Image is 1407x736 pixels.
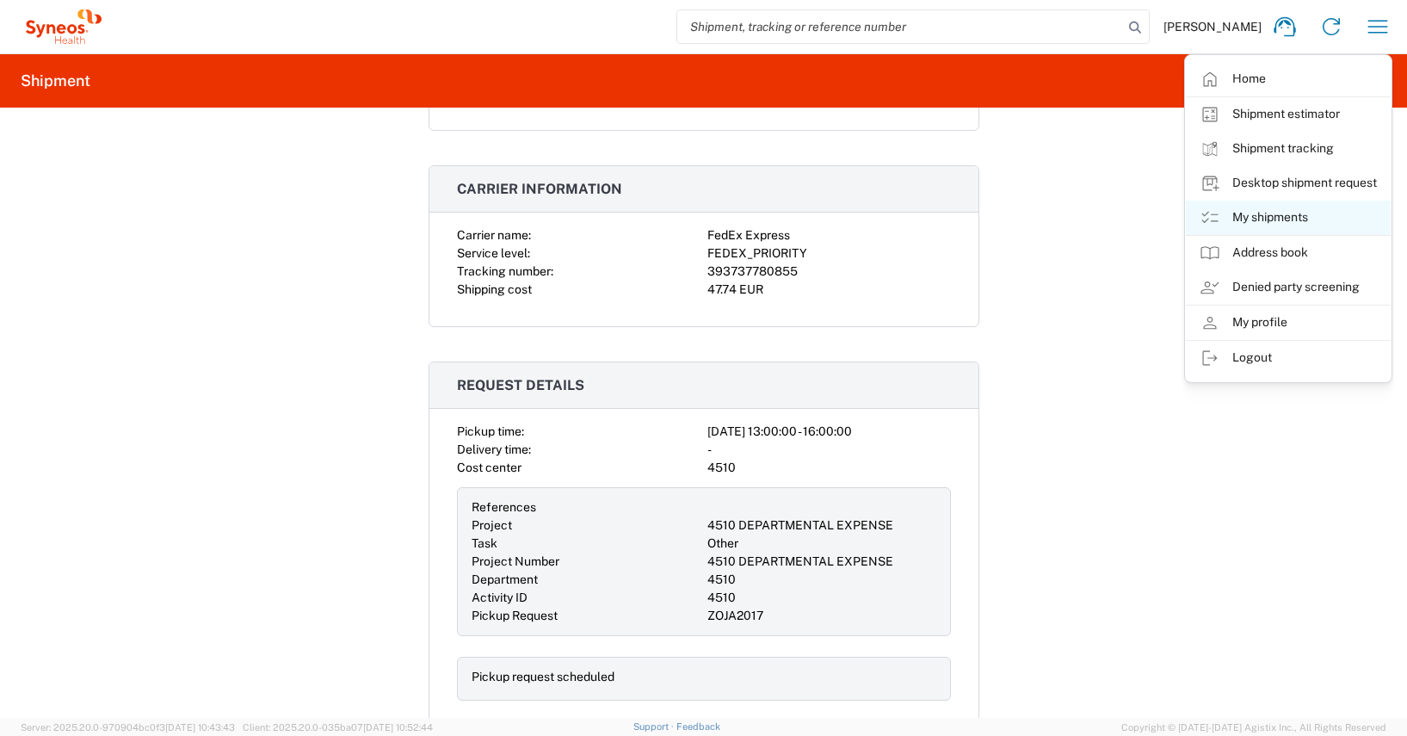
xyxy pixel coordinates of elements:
[472,571,700,589] div: Department
[707,226,951,244] div: FedEx Express
[457,377,584,393] span: Request details
[21,722,235,733] span: Server: 2025.20.0-970904bc0f3
[472,607,700,625] div: Pickup Request
[1186,201,1391,235] a: My shipments
[472,535,700,553] div: Task
[21,71,90,91] h2: Shipment
[1186,306,1391,340] a: My profile
[707,281,951,299] div: 47.74 EUR
[707,607,936,625] div: ZOJA2017
[472,553,700,571] div: Project Number
[1186,236,1391,270] a: Address book
[165,722,235,733] span: [DATE] 10:43:43
[707,441,951,459] div: -
[633,721,676,732] a: Support
[472,589,700,607] div: Activity ID
[1186,97,1391,132] a: Shipment estimator
[707,263,951,281] div: 393737780855
[1186,132,1391,166] a: Shipment tracking
[707,459,951,477] div: 4510
[243,722,433,733] span: Client: 2025.20.0-035ba07
[472,500,536,514] span: References
[457,228,531,242] span: Carrier name:
[457,246,530,260] span: Service level:
[707,571,936,589] div: 4510
[457,442,531,456] span: Delivery time:
[472,670,614,683] span: Pickup request scheduled
[676,721,720,732] a: Feedback
[1186,341,1391,375] a: Logout
[457,461,521,474] span: Cost center
[457,181,622,197] span: Carrier information
[677,10,1123,43] input: Shipment, tracking or reference number
[1121,720,1386,735] span: Copyright © [DATE]-[DATE] Agistix Inc., All Rights Reserved
[457,424,524,438] span: Pickup time:
[1186,62,1391,96] a: Home
[1186,270,1391,305] a: Denied party screening
[1163,19,1262,34] span: [PERSON_NAME]
[707,423,951,441] div: [DATE] 13:00:00 - 16:00:00
[457,282,532,296] span: Shipping cost
[457,264,553,278] span: Tracking number:
[363,722,433,733] span: [DATE] 10:52:44
[1186,166,1391,201] a: Desktop shipment request
[707,553,936,571] div: 4510 DEPARTMENTAL EXPENSE
[707,589,936,607] div: 4510
[707,535,936,553] div: Other
[707,516,936,535] div: 4510 DEPARTMENTAL EXPENSE
[472,516,700,535] div: Project
[707,244,951,263] div: FEDEX_PRIORITY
